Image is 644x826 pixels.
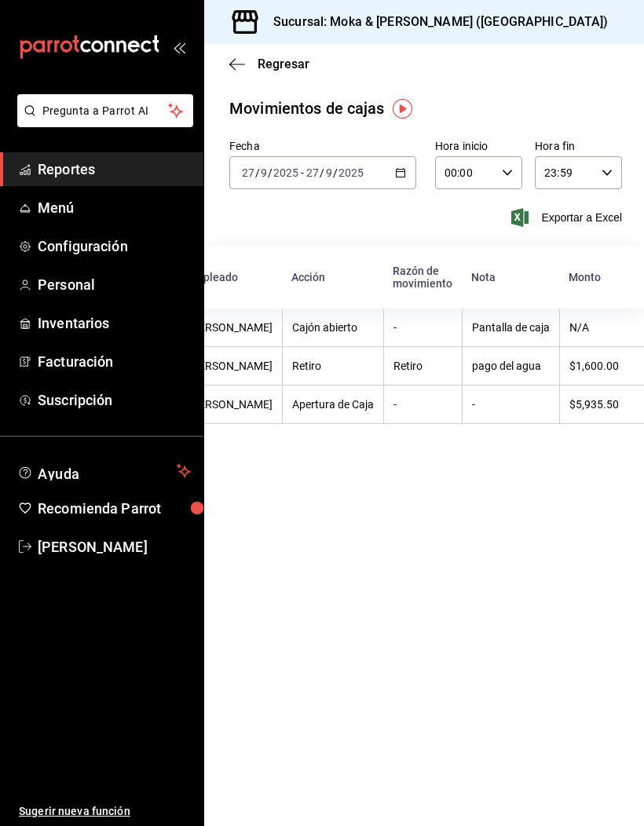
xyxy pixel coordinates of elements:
div: - [393,398,452,411]
div: Nota [471,271,550,283]
span: / [333,166,338,179]
div: Movimientos de cajas [229,97,385,120]
button: Exportar a Excel [514,208,622,227]
div: [PERSON_NAME] [188,398,273,411]
div: $5,935.50 [569,398,619,411]
span: Configuración [38,236,191,257]
span: Suscripción [38,389,191,411]
input: -- [325,166,333,179]
span: [PERSON_NAME] [38,536,191,557]
div: Retiro [393,360,452,372]
div: Empleado [188,271,273,283]
div: Monto [569,271,619,283]
h3: Sucursal: Moka & [PERSON_NAME] ([GEOGRAPHIC_DATA]) [261,13,609,31]
div: N/A [569,321,619,334]
button: Regresar [229,57,309,71]
span: Sugerir nueva función [19,803,191,820]
span: / [255,166,260,179]
span: / [320,166,324,179]
label: Fecha [229,141,416,152]
span: Regresar [258,57,309,71]
div: Acción [291,271,374,283]
div: $1,600.00 [569,360,619,372]
div: Razón de movimiento [393,265,452,290]
span: Facturación [38,351,191,372]
div: [PERSON_NAME] [188,360,273,372]
button: Pregunta a Parrot AI [17,94,193,127]
label: Hora fin [535,141,622,152]
input: -- [241,166,255,179]
input: -- [306,166,320,179]
div: Retiro [292,360,374,372]
span: Pregunta a Parrot AI [42,103,169,119]
input: ---- [273,166,299,179]
span: Recomienda Parrot [38,498,191,519]
div: pago del agua [472,360,550,372]
span: Inventarios [38,312,191,334]
div: - [472,398,550,411]
button: open_drawer_menu [173,41,185,53]
span: Personal [38,274,191,295]
div: Cajón abierto [292,321,374,334]
label: Hora inicio [435,141,522,152]
span: Reportes [38,159,191,180]
span: Menú [38,197,191,218]
img: Tooltip marker [393,99,412,119]
div: - [393,321,452,334]
div: Pantalla de caja [472,321,550,334]
span: - [301,166,304,179]
span: Ayuda [38,462,170,481]
input: ---- [338,166,364,179]
input: -- [260,166,268,179]
a: Pregunta a Parrot AI [11,114,193,130]
span: / [268,166,273,179]
div: [PERSON_NAME] [188,321,273,334]
div: Apertura de Caja [292,398,374,411]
